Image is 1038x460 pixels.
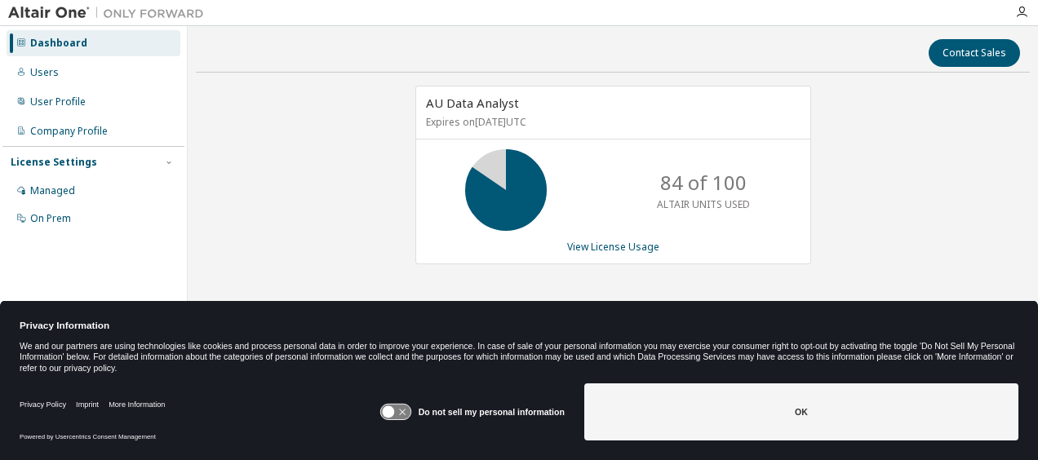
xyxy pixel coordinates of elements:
p: ALTAIR UNITS USED [657,197,750,211]
div: Company Profile [30,125,108,138]
div: On Prem [30,212,71,225]
a: View License Usage [567,240,659,254]
div: User Profile [30,95,86,108]
p: 84 of 100 [660,169,747,197]
div: License Settings [11,156,97,169]
div: Users [30,66,59,79]
div: Dashboard [30,37,87,50]
button: Contact Sales [929,39,1020,67]
span: AU Data Analyst [426,95,519,111]
img: Altair One [8,5,212,21]
p: Expires on [DATE] UTC [426,115,796,129]
div: Managed [30,184,75,197]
